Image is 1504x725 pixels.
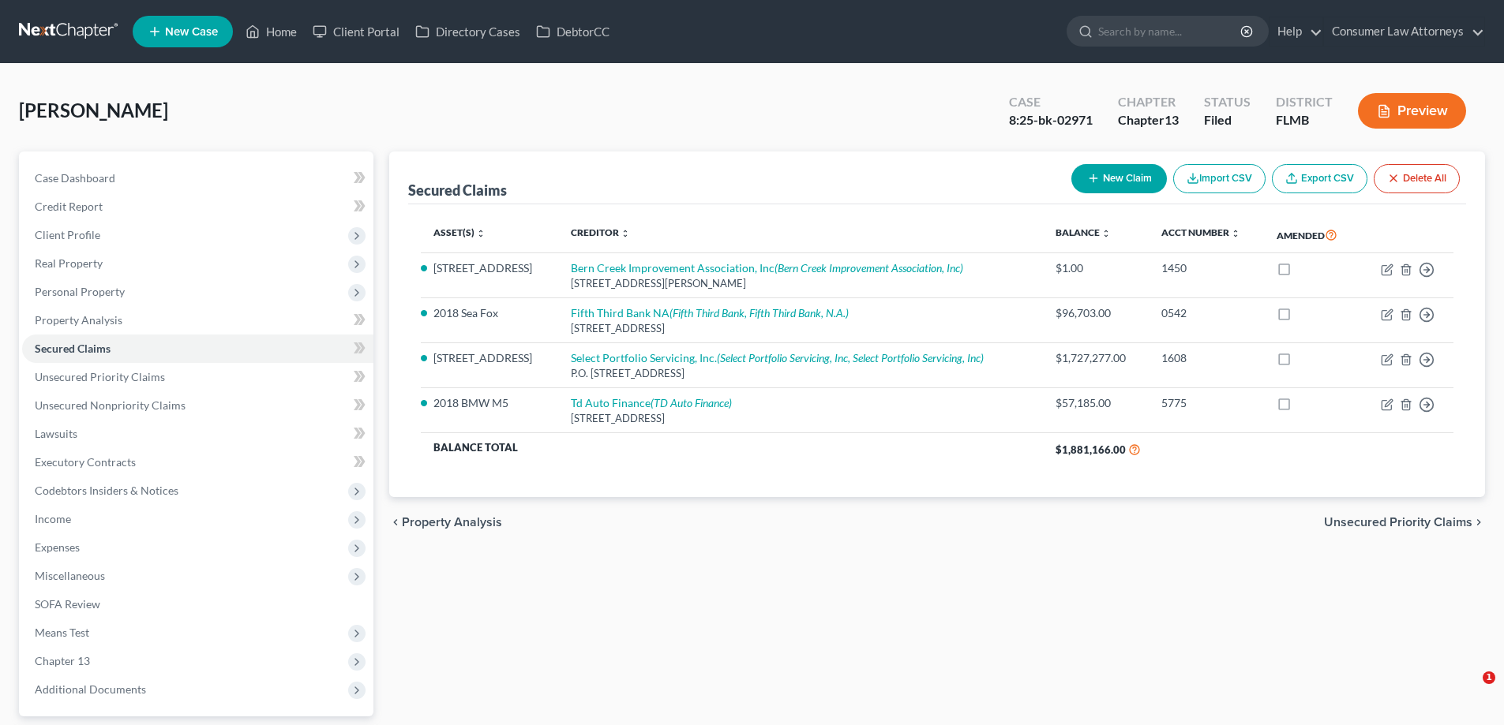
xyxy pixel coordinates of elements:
a: SOFA Review [22,590,373,618]
i: (TD Auto Finance) [651,396,732,409]
span: Credit Report [35,200,103,213]
a: Acct Number unfold_more [1161,226,1240,238]
a: DebtorCC [528,17,617,46]
div: 5775 [1161,395,1251,411]
span: Unsecured Priority Claims [35,370,165,383]
i: unfold_more [621,229,630,238]
div: $57,185.00 [1056,395,1136,411]
li: [STREET_ADDRESS] [433,350,546,366]
i: unfold_more [1231,229,1240,238]
div: Case [1009,93,1093,111]
span: Executory Contracts [35,455,136,469]
i: (Select Portfolio Servicing, Inc, Select Portfolio Servicing, Inc) [717,351,984,364]
a: Creditor unfold_more [571,226,630,238]
a: Unsecured Nonpriority Claims [22,391,373,420]
span: Codebtors Insiders & Notices [35,484,178,497]
a: Executory Contracts [22,448,373,476]
span: Expenses [35,540,80,554]
li: [STREET_ADDRESS] [433,260,546,276]
i: chevron_left [389,516,402,529]
button: Delete All [1374,164,1460,193]
i: unfold_more [476,229,486,238]
i: (Fifth Third Bank, Fifth Third Bank, N.A.) [669,306,849,320]
span: Unsecured Nonpriority Claims [35,398,186,412]
span: Client Profile [35,228,100,241]
span: Case Dashboard [35,171,115,185]
span: Income [35,512,71,525]
i: (Bern Creek Improvement Association, Inc) [775,261,963,275]
a: Bern Creek Improvement Association, Inc(Bern Creek Improvement Association, Inc) [571,261,963,275]
span: 1 [1483,671,1495,684]
a: Export CSV [1272,164,1367,193]
span: Personal Property [35,285,125,298]
a: Home [238,17,305,46]
i: chevron_right [1472,516,1485,529]
div: District [1276,93,1333,111]
div: P.O. [STREET_ADDRESS] [571,366,1030,381]
div: $1.00 [1056,260,1136,276]
div: FLMB [1276,111,1333,129]
a: Secured Claims [22,334,373,363]
div: 1608 [1161,350,1251,366]
span: Additional Documents [35,682,146,696]
button: New Claim [1071,164,1167,193]
i: unfold_more [1101,229,1111,238]
button: Import CSV [1173,164,1266,193]
a: Lawsuits [22,420,373,448]
span: $1,881,166.00 [1056,443,1126,456]
a: Asset(s) unfold_more [433,226,486,238]
div: [STREET_ADDRESS][PERSON_NAME] [571,276,1030,291]
iframe: Intercom live chat [1450,671,1488,709]
span: Real Property [35,256,103,270]
span: SOFA Review [35,597,100,611]
button: chevron_left Property Analysis [389,516,502,529]
span: Lawsuits [35,427,77,440]
a: Select Portfolio Servicing, Inc.(Select Portfolio Servicing, Inc, Select Portfolio Servicing, Inc) [571,351,984,364]
span: Secured Claims [35,342,111,355]
a: Directory Cases [407,17,528,46]
input: Search by name... [1098,17,1243,46]
a: Credit Report [22,192,373,221]
a: Fifth Third Bank NA(Fifth Third Bank, Fifth Third Bank, N.A.) [571,306,849,320]
div: Chapter [1118,111,1179,129]
div: 8:25-bk-02971 [1009,111,1093,129]
span: New Case [165,26,218,38]
li: 2018 BMW M5 [433,395,546,411]
span: Miscellaneous [35,569,105,582]
span: Property Analysis [35,313,122,327]
a: Client Portal [305,17,407,46]
div: $1,727,277.00 [1056,350,1136,366]
div: 0542 [1161,305,1251,321]
li: 2018 Sea Fox [433,305,546,321]
div: Filed [1204,111,1251,129]
a: Help [1270,17,1322,46]
div: [STREET_ADDRESS] [571,411,1030,426]
div: Chapter [1118,93,1179,111]
span: Property Analysis [402,516,502,529]
span: 13 [1165,112,1179,127]
a: Consumer Law Attorneys [1324,17,1484,46]
div: 1450 [1161,260,1251,276]
div: [STREET_ADDRESS] [571,321,1030,336]
a: Balance unfold_more [1056,226,1111,238]
button: Preview [1358,93,1466,129]
a: Property Analysis [22,306,373,334]
a: Unsecured Priority Claims [22,363,373,391]
span: Chapter 13 [35,654,90,667]
button: Unsecured Priority Claims chevron_right [1324,516,1485,529]
th: Amended [1264,217,1360,253]
span: [PERSON_NAME] [19,99,168,121]
a: Case Dashboard [22,164,373,192]
span: Unsecured Priority Claims [1324,516,1472,529]
div: Status [1204,93,1251,111]
div: Secured Claims [408,181,507,200]
span: Means Test [35,626,89,639]
th: Balance Total [421,433,1043,465]
a: Td Auto Finance(TD Auto Finance) [571,396,732,409]
div: $96,703.00 [1056,305,1136,321]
